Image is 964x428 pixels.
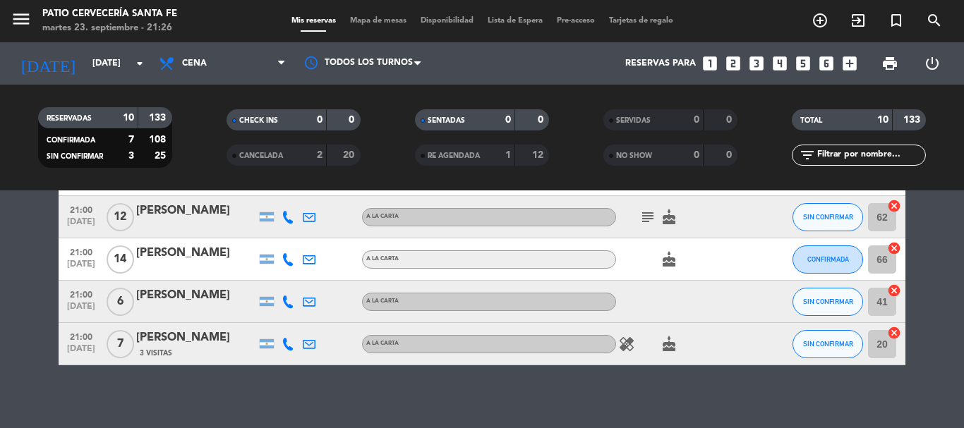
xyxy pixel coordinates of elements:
[799,147,816,164] i: filter_list
[877,115,888,125] strong: 10
[64,217,99,233] span: [DATE]
[505,115,511,125] strong: 0
[812,12,829,29] i: add_circle_outline
[793,245,863,274] button: CONFIRMADA
[841,54,859,73] i: add_box
[550,17,602,25] span: Pre-acceso
[701,54,719,73] i: looks_one
[11,8,32,35] button: menu
[131,55,148,72] i: arrow_drop_down
[182,59,207,68] span: Cena
[47,137,95,144] span: CONFIRMADA
[887,326,901,340] i: cancel
[639,209,656,226] i: subject
[239,117,278,124] span: CHECK INS
[538,115,546,125] strong: 0
[481,17,550,25] span: Lista de Espera
[343,17,414,25] span: Mapa de mesas
[618,336,635,353] i: healing
[136,244,256,262] div: [PERSON_NAME]
[107,288,134,316] span: 6
[881,55,898,72] span: print
[793,288,863,316] button: SIN CONFIRMAR
[414,17,481,25] span: Disponibilidad
[803,298,853,305] span: SIN CONFIRMAR
[284,17,343,25] span: Mis reservas
[64,344,99,360] span: [DATE]
[47,153,103,160] span: SIN CONFIRMAR
[747,54,766,73] i: looks_3
[532,150,546,160] strong: 12
[803,340,853,348] span: SIN CONFIRMAR
[694,115,699,125] strong: 0
[64,201,99,217] span: 21:00
[349,115,357,125] strong: 0
[366,341,399,346] span: A LA CARTA
[64,259,99,276] span: [DATE]
[793,203,863,231] button: SIN CONFIRMAR
[661,336,677,353] i: cake
[47,115,92,122] span: RESERVADAS
[64,302,99,318] span: [DATE]
[724,54,742,73] i: looks_two
[911,42,953,85] div: LOG OUT
[140,348,172,359] span: 3 Visitas
[505,150,511,160] strong: 1
[136,329,256,347] div: [PERSON_NAME]
[428,152,480,159] span: RE AGENDADA
[817,54,836,73] i: looks_6
[317,150,323,160] strong: 2
[136,286,256,305] div: [PERSON_NAME]
[793,330,863,358] button: SIN CONFIRMAR
[64,328,99,344] span: 21:00
[694,150,699,160] strong: 0
[807,255,849,263] span: CONFIRMADA
[924,55,941,72] i: power_settings_new
[155,151,169,161] strong: 25
[903,115,923,125] strong: 133
[123,113,134,123] strong: 10
[661,251,677,268] i: cake
[794,54,812,73] i: looks_5
[888,12,905,29] i: turned_in_not
[136,202,256,220] div: [PERSON_NAME]
[107,245,134,274] span: 14
[616,152,652,159] span: NO SHOW
[816,147,925,163] input: Filtrar por nombre...
[661,209,677,226] i: cake
[64,286,99,302] span: 21:00
[428,117,465,124] span: SENTADAS
[887,283,901,298] i: cancel
[366,298,399,304] span: A LA CARTA
[317,115,323,125] strong: 0
[803,213,853,221] span: SIN CONFIRMAR
[800,117,822,124] span: TOTAL
[11,48,85,79] i: [DATE]
[726,150,735,160] strong: 0
[366,256,399,262] span: A LA CARTA
[42,7,177,21] div: Patio Cervecería Santa Fe
[850,12,867,29] i: exit_to_app
[887,199,901,213] i: cancel
[239,152,283,159] span: CANCELADA
[616,117,651,124] span: SERVIDAS
[149,113,169,123] strong: 133
[771,54,789,73] i: looks_4
[366,214,399,219] span: A LA CARTA
[64,243,99,259] span: 21:00
[625,59,696,68] span: Reservas para
[343,150,357,160] strong: 20
[602,17,680,25] span: Tarjetas de regalo
[128,135,134,145] strong: 7
[149,135,169,145] strong: 108
[926,12,943,29] i: search
[11,8,32,30] i: menu
[726,115,735,125] strong: 0
[107,203,134,231] span: 12
[42,21,177,35] div: martes 23. septiembre - 21:26
[107,330,134,358] span: 7
[887,241,901,255] i: cancel
[128,151,134,161] strong: 3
